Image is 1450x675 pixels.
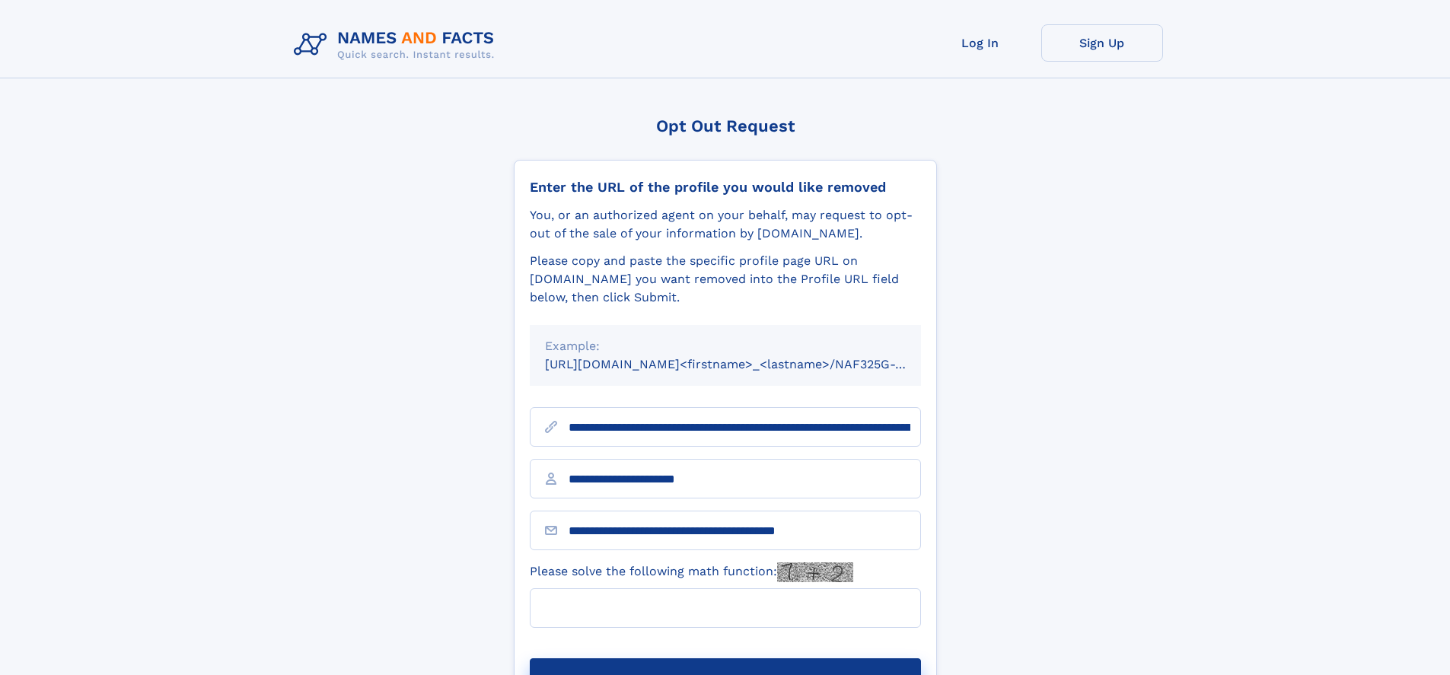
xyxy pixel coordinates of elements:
div: Example: [545,337,906,355]
a: Sign Up [1041,24,1163,62]
small: [URL][DOMAIN_NAME]<firstname>_<lastname>/NAF325G-xxxxxxxx [545,357,950,371]
div: You, or an authorized agent on your behalf, may request to opt-out of the sale of your informatio... [530,206,921,243]
div: Please copy and paste the specific profile page URL on [DOMAIN_NAME] you want removed into the Pr... [530,252,921,307]
img: Logo Names and Facts [288,24,507,65]
div: Enter the URL of the profile you would like removed [530,179,921,196]
a: Log In [919,24,1041,62]
div: Opt Out Request [514,116,937,135]
label: Please solve the following math function: [530,562,853,582]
